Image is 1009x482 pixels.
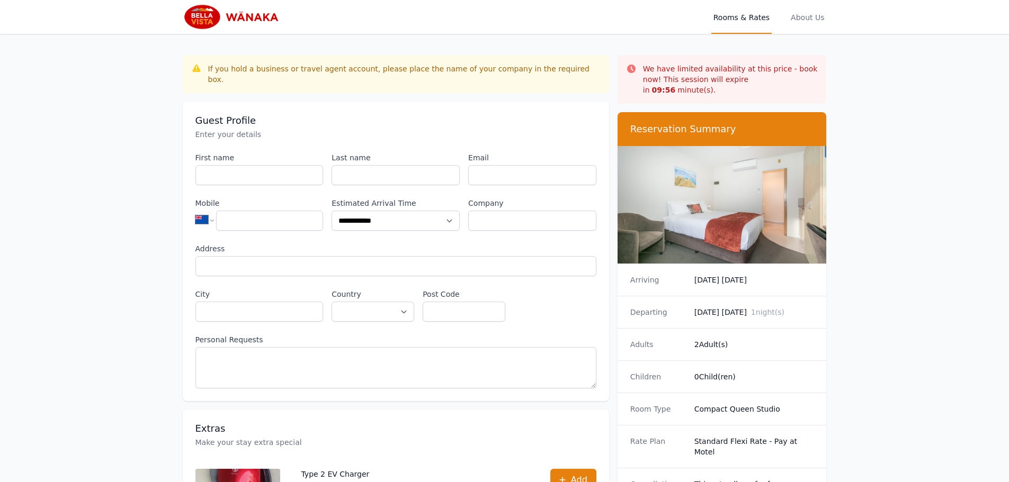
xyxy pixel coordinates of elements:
img: Compact Queen Studio [618,146,827,263]
dt: Children [630,371,686,382]
img: Bella Vista Wanaka [183,4,284,30]
span: 1 night(s) [751,308,784,316]
dd: Compact Queen Studio [694,404,814,414]
dt: Adults [630,339,686,350]
h3: Guest Profile [195,114,596,127]
label: Company [468,198,596,208]
p: Make your stay extra special [195,437,596,448]
dd: [DATE] [DATE] [694,307,814,317]
p: Enter your details [195,129,596,140]
dt: Rate Plan [630,436,686,457]
label: Estimated Arrival Time [332,198,460,208]
dd: Standard Flexi Rate - Pay at Motel [694,436,814,457]
label: City [195,289,324,299]
h3: Reservation Summary [630,123,814,135]
label: Address [195,243,596,254]
div: If you hold a business or travel agent account, please place the name of your company in the requ... [208,63,601,85]
dt: Arriving [630,275,686,285]
label: First name [195,152,324,163]
dt: Departing [630,307,686,317]
dd: 2 Adult(s) [694,339,814,350]
label: Post Code [423,289,505,299]
dd: 0 Child(ren) [694,371,814,382]
label: Personal Requests [195,334,596,345]
label: Mobile [195,198,324,208]
dd: [DATE] [DATE] [694,275,814,285]
h3: Extras [195,422,596,435]
label: Email [468,152,596,163]
p: We have limited availability at this price - book now! This session will expire in minute(s). [643,63,818,95]
dt: Room Type [630,404,686,414]
label: Country [332,289,414,299]
label: Last name [332,152,460,163]
p: Type 2 EV Charger [301,469,529,479]
strong: 09 : 56 [652,86,676,94]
